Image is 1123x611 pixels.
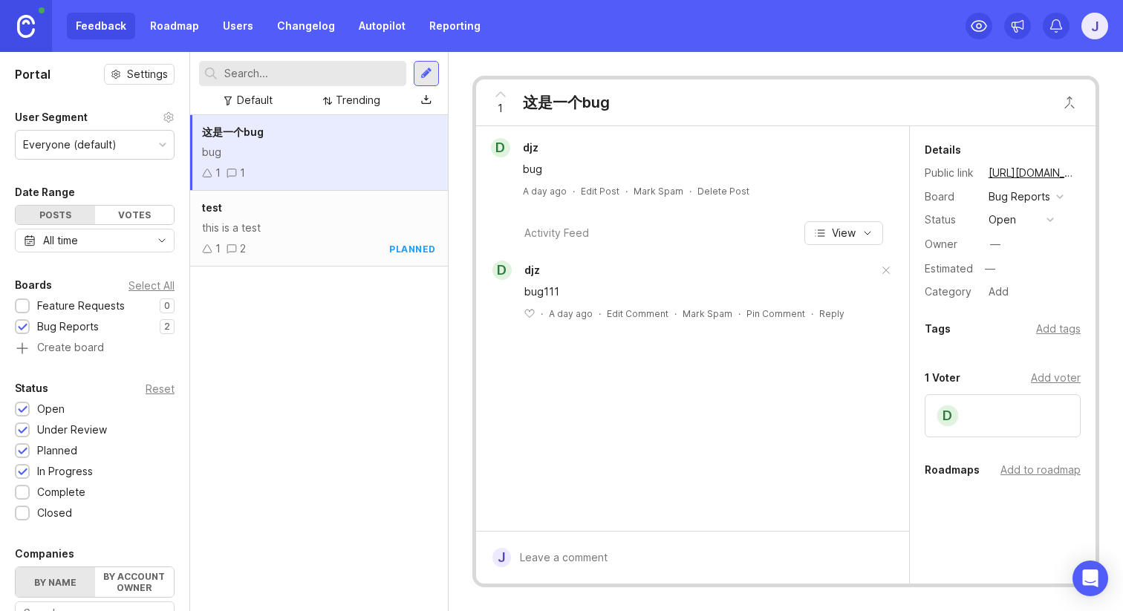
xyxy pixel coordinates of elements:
a: [URL][DOMAIN_NAME] [984,163,1081,183]
div: · [811,307,813,320]
div: Add voter [1031,370,1081,386]
button: Settings [104,64,175,85]
div: Details [925,141,961,159]
img: Canny Home [17,15,35,38]
div: 1 [215,165,221,181]
button: j [1081,13,1108,39]
h1: Portal [15,65,51,83]
div: · [599,307,601,320]
div: Category [925,284,977,300]
div: d [491,138,510,157]
div: Everyone (default) [23,137,117,153]
button: Close button [1055,88,1084,117]
div: Pin Comment [746,307,805,320]
label: By account owner [95,567,175,597]
div: Bug Reports [989,189,1050,205]
input: Search... [224,65,400,82]
a: ddjz [482,138,550,157]
div: Status [925,212,977,228]
div: bug [523,161,879,177]
a: Autopilot [350,13,414,39]
div: 这是一个bug [523,92,610,113]
a: 这是一个bugbug11 [190,115,448,191]
div: Trending [336,92,380,108]
div: Votes [95,206,175,224]
div: Activity Feed [524,225,589,241]
div: Feature Requests [37,298,125,314]
a: Create board [15,342,175,356]
div: Select All [128,281,175,290]
div: Owner [925,236,977,252]
div: Open [37,401,65,417]
div: Estimated [925,264,973,274]
div: Board [925,189,977,205]
div: Edit Post [581,185,619,197]
div: · [541,307,543,320]
button: Mark Spam [683,307,732,320]
span: View [832,226,856,241]
div: Default [237,92,273,108]
div: this is a test [202,220,436,236]
div: Status [15,379,48,397]
label: By name [16,567,95,597]
div: j [492,548,511,567]
div: open [989,212,1016,228]
div: planned [389,243,436,255]
div: 1 Voter [925,369,960,387]
div: Boards [15,276,52,294]
div: Edit Comment [607,307,668,320]
div: Add tags [1036,321,1081,337]
p: 0 [164,300,170,312]
div: Closed [37,505,72,521]
div: Reset [146,385,175,393]
div: Add to roadmap [1000,462,1081,478]
div: — [980,259,1000,278]
div: d [492,261,512,280]
button: Mark Spam [634,185,683,197]
div: 2 [240,241,246,257]
div: 1 [215,241,221,257]
div: Under Review [37,422,107,438]
span: djz [523,141,538,154]
div: Roadmaps [925,461,980,479]
div: · [625,185,628,197]
div: Bug Reports [37,318,99,335]
div: bug111 [524,284,878,300]
span: Settings [127,67,168,82]
span: djz [524,264,540,276]
span: 这是一个bug [202,125,264,138]
div: Tags [925,320,951,338]
div: All time [43,232,78,249]
a: A day ago [523,185,567,197]
div: — [990,236,1000,252]
p: 2 [164,321,170,333]
span: test [202,201,222,214]
div: d [936,404,960,428]
a: testthis is a test12planned [190,191,448,267]
span: A day ago [549,307,593,320]
div: bug [202,144,436,160]
div: Complete [37,484,85,500]
a: ddjz [484,261,540,280]
div: Public link [925,165,977,181]
div: Delete Post [697,185,749,197]
div: Date Range [15,183,75,201]
div: · [674,307,677,320]
div: · [738,307,740,320]
div: Open Intercom Messenger [1072,561,1108,596]
div: Planned [37,442,77,459]
svg: toggle icon [150,235,174,246]
div: Posts [16,206,95,224]
span: 1 [498,100,503,117]
button: View [804,221,883,245]
div: Companies [15,545,74,563]
div: In Progress [37,463,93,480]
div: · [689,185,691,197]
div: 1 [240,165,245,181]
a: Add [977,282,1013,301]
a: Users [214,13,262,39]
div: User Segment [15,108,88,126]
a: Reporting [420,13,489,39]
